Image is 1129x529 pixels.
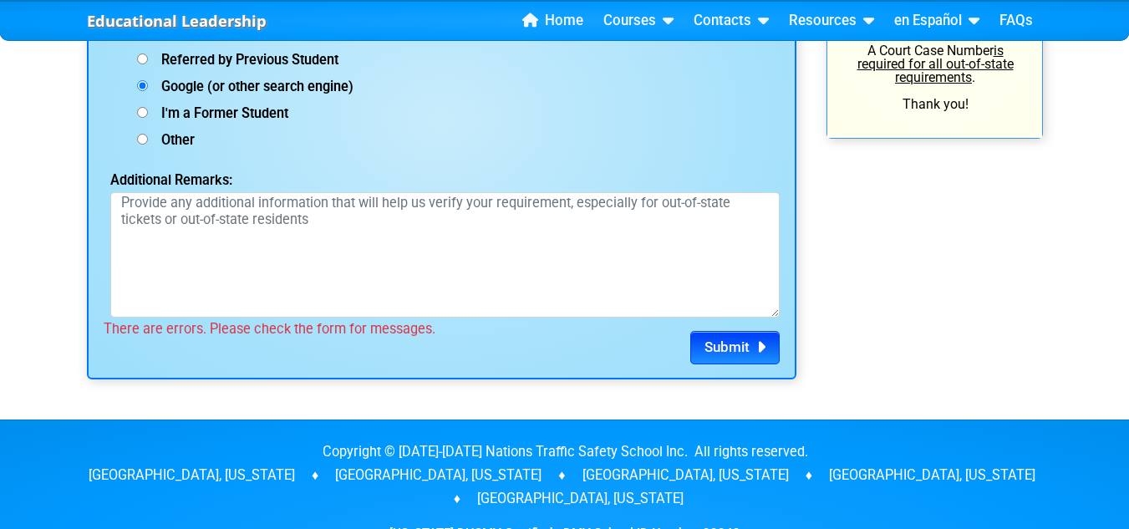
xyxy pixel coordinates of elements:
label: Additional Remarks: [110,174,277,187]
span: I'm a Former Student [148,105,288,121]
span: Submit [704,338,750,355]
a: Contacts [687,8,776,33]
a: en Español [887,8,986,33]
p: Copyright © [DATE]-[DATE] Nations Traffic Safety School Inc. All rights reserved. [GEOGRAPHIC_DAT... [87,440,1043,511]
span: Google (or other search engine) [148,79,353,94]
a: Educational Leadership [87,8,267,35]
input: I'm a Former Student [137,107,148,118]
input: Google (or other search engine) [137,80,148,91]
a: Courses [597,8,680,33]
span: Other [148,132,195,148]
a: FAQs [993,8,1040,33]
u: is required for all out-of-state requirements [857,43,1014,85]
input: Referred by Previous Student [137,53,148,64]
a: Resources [782,8,881,33]
a: Home [516,8,590,33]
div: There are errors. Please check the form for messages. [104,318,780,341]
button: Submit [690,331,780,364]
span: Referred by Previous Student [148,52,338,68]
input: Other [137,134,148,145]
